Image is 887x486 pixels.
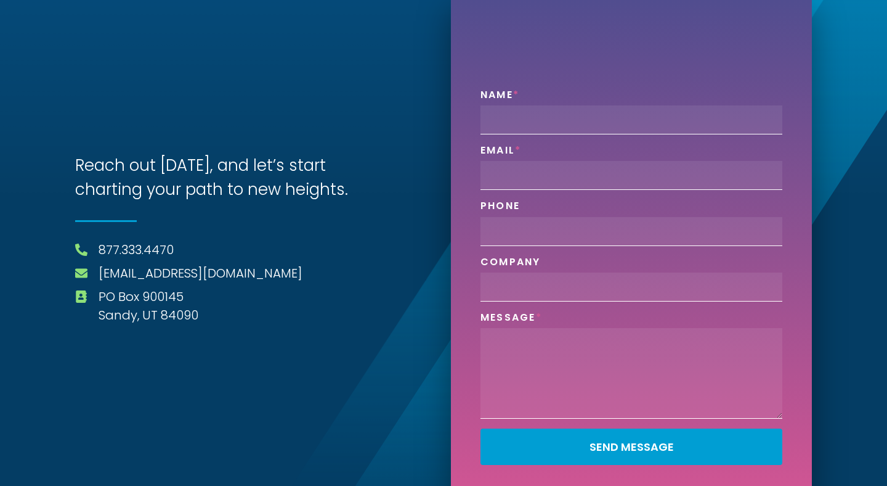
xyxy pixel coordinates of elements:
button: Send Message [480,429,782,465]
label: Email [480,144,521,161]
a: 877.333.4470 [99,241,174,259]
span: PO Box 900145 Sandy, UT 84090 [95,287,198,324]
label: Company [480,256,541,273]
h3: Reach out [DATE], and let’s start charting your path to new heights. [75,154,377,202]
label: Name [480,89,519,105]
a: [EMAIL_ADDRESS][DOMAIN_NAME] [99,264,302,282]
input: Only numbers and phone characters (#, -, *, etc) are accepted. [480,217,782,246]
label: Message [480,311,542,328]
span: Send Message [589,442,674,453]
label: Phone [480,200,520,216]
